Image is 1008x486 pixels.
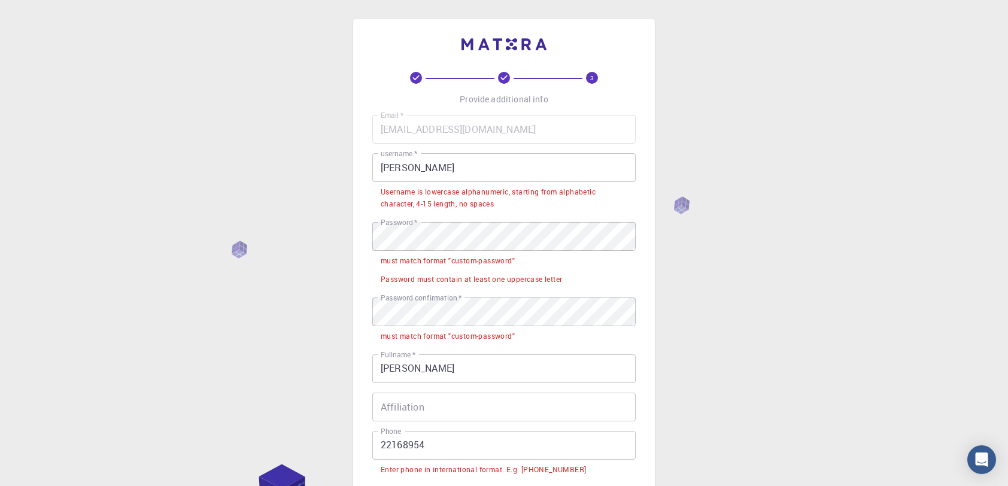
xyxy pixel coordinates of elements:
div: must match format "custom-password" [381,330,515,342]
label: Password [381,217,417,227]
div: Enter phone in international format. E.g. [PHONE_NUMBER] [381,464,586,476]
div: Password must contain at least one uppercase letter [381,274,562,285]
label: Fullname [381,350,415,360]
label: Password confirmation [381,293,462,303]
label: Phone [381,426,401,436]
div: Username is lowercase alphanumeric, starting from alphabetic character, 4-15 length, no spaces [381,186,627,210]
text: 3 [590,74,594,82]
div: must match format "custom-password" [381,255,515,267]
p: Provide additional info [460,93,548,105]
label: Email [381,110,403,120]
label: username [381,148,417,159]
div: Open Intercom Messenger [967,445,996,474]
